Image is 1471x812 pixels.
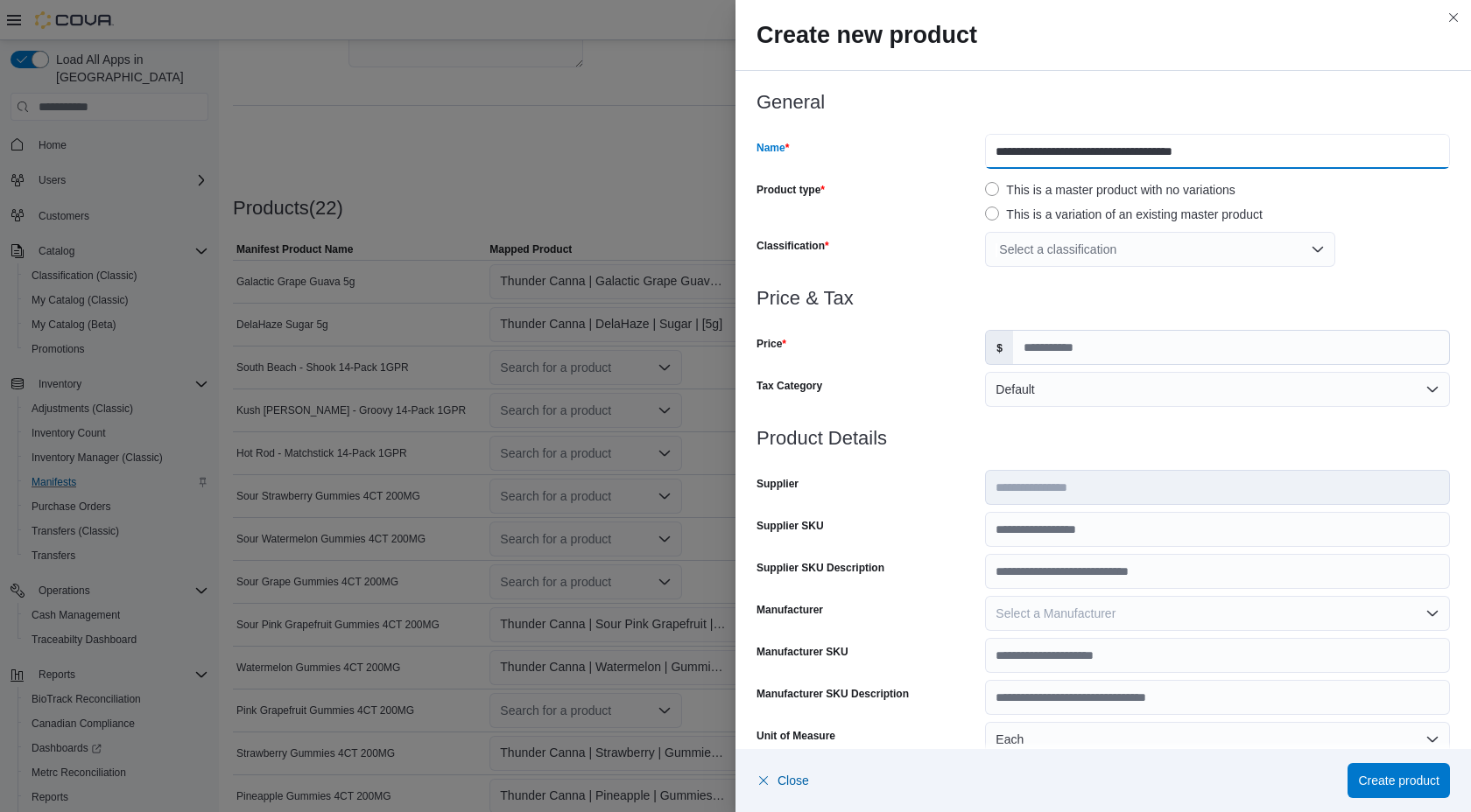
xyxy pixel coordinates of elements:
label: Supplier SKU [757,519,824,533]
button: Close [757,763,809,798]
label: $ [986,331,1013,364]
label: Product type [757,183,825,197]
label: Manufacturer SKU Description [757,687,909,701]
label: Manufacturer SKU [757,645,848,659]
label: Supplier [757,477,799,491]
label: Name [757,141,789,155]
label: Supplier SKU Description [757,561,884,575]
label: Unit of Measure [757,729,835,743]
label: Classification [757,239,829,253]
h3: General [757,92,1450,113]
h2: Create new product [757,21,1450,49]
label: Manufacturer [757,603,823,617]
button: Close this dialog [1443,7,1464,28]
span: Close [778,772,809,789]
label: Price [757,337,786,351]
label: This is a variation of an existing master product [985,204,1263,225]
h3: Product Details [757,428,1450,449]
button: Default [985,372,1450,407]
button: Each [985,722,1450,757]
label: Tax Category [757,379,822,393]
button: Select a Manufacturer [985,596,1450,631]
h3: Price & Tax [757,288,1450,309]
span: Create product [1358,772,1439,789]
button: Create product [1348,763,1450,798]
label: This is a master product with no variations [985,179,1235,200]
span: Select a Manufacturer [996,606,1116,620]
